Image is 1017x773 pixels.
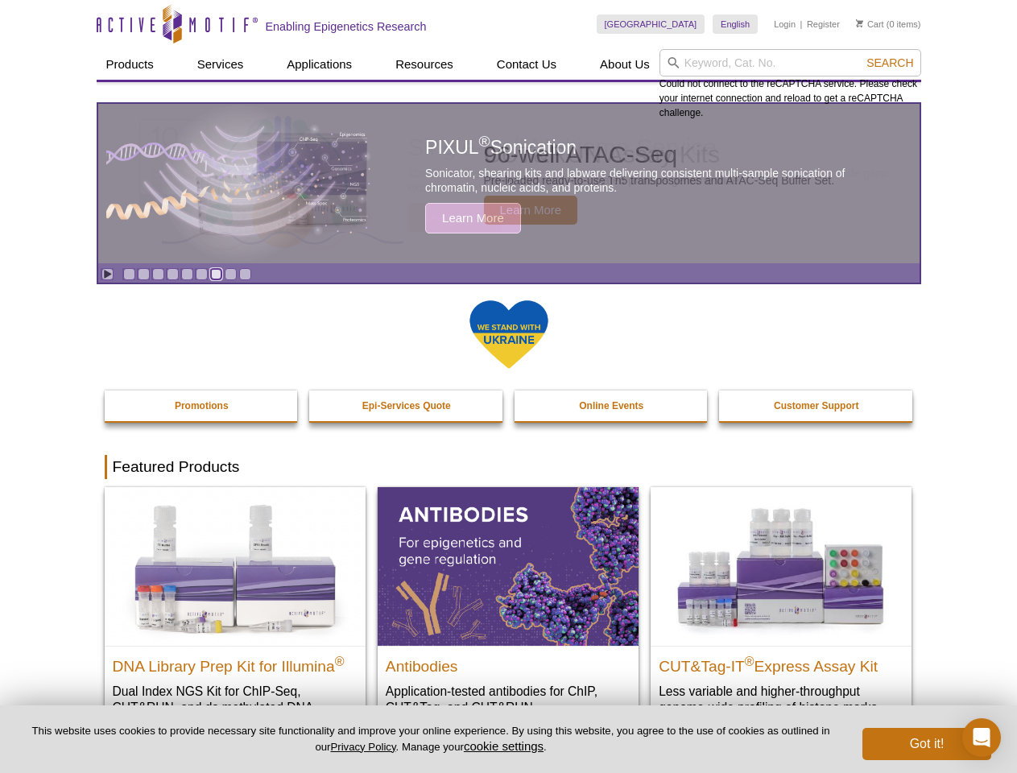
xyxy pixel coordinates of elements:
p: This website uses cookies to provide necessary site functionality and improve your online experie... [26,724,836,754]
sup: ® [745,654,754,668]
a: Services [188,49,254,80]
a: Go to slide 3 [152,268,164,280]
a: Products [97,49,163,80]
a: Login [774,19,796,30]
strong: Online Events [579,400,643,411]
a: Privacy Policy [330,741,395,753]
a: Go to slide 6 [196,268,208,280]
h2: DNA Library Prep Kit for Illumina [113,651,358,675]
img: CUT&Tag-IT® Express Assay Kit [651,487,912,645]
a: DNA Library Prep Kit for Illumina DNA Library Prep Kit for Illumina® Dual Index NGS Kit for ChIP-... [105,487,366,747]
button: Got it! [862,728,991,760]
strong: Promotions [175,400,229,411]
a: [GEOGRAPHIC_DATA] [597,14,705,34]
div: Open Intercom Messenger [962,718,1001,757]
span: Search [866,56,913,69]
a: Toggle autoplay [101,268,114,280]
a: Go to slide 1 [123,268,135,280]
a: Promotions [105,391,300,421]
sup: ® [335,654,345,668]
a: English [713,14,758,34]
input: Keyword, Cat. No. [659,49,921,76]
a: Contact Us [487,49,566,80]
div: Could not connect to the reCAPTCHA service. Please check your internet connection and reload to g... [659,49,921,120]
img: DNA Library Prep Kit for Illumina [105,487,366,645]
a: Cart [856,19,884,30]
img: We Stand With Ukraine [469,299,549,370]
a: Go to slide 7 [210,268,222,280]
a: Epi-Services Quote [309,391,504,421]
p: Dual Index NGS Kit for ChIP-Seq, CUT&RUN, and ds methylated DNA assays. [113,683,358,732]
li: (0 items) [856,14,921,34]
a: All Antibodies Antibodies Application-tested antibodies for ChIP, CUT&Tag, and CUT&RUN. [378,487,639,731]
button: Search [862,56,918,70]
img: All Antibodies [378,487,639,645]
strong: Customer Support [774,400,858,411]
a: About Us [590,49,659,80]
a: Resources [386,49,463,80]
h2: Featured Products [105,455,913,479]
a: CUT&Tag-IT® Express Assay Kit CUT&Tag-IT®Express Assay Kit Less variable and higher-throughput ge... [651,487,912,731]
a: Go to slide 5 [181,268,193,280]
li: | [800,14,803,34]
a: Online Events [515,391,709,421]
a: Register [807,19,840,30]
a: Customer Support [719,391,914,421]
h2: Enabling Epigenetics Research [266,19,427,34]
a: Go to slide 2 [138,268,150,280]
p: Less variable and higher-throughput genome-wide profiling of histone marks​. [659,683,903,716]
h2: Antibodies [386,651,630,675]
a: Applications [277,49,362,80]
a: Go to slide 9 [239,268,251,280]
p: Application-tested antibodies for ChIP, CUT&Tag, and CUT&RUN. [386,683,630,716]
a: Go to slide 4 [167,268,179,280]
strong: Epi-Services Quote [362,400,451,411]
h2: CUT&Tag-IT Express Assay Kit [659,651,903,675]
button: cookie settings [464,739,544,753]
a: Go to slide 8 [225,268,237,280]
img: Your Cart [856,19,863,27]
